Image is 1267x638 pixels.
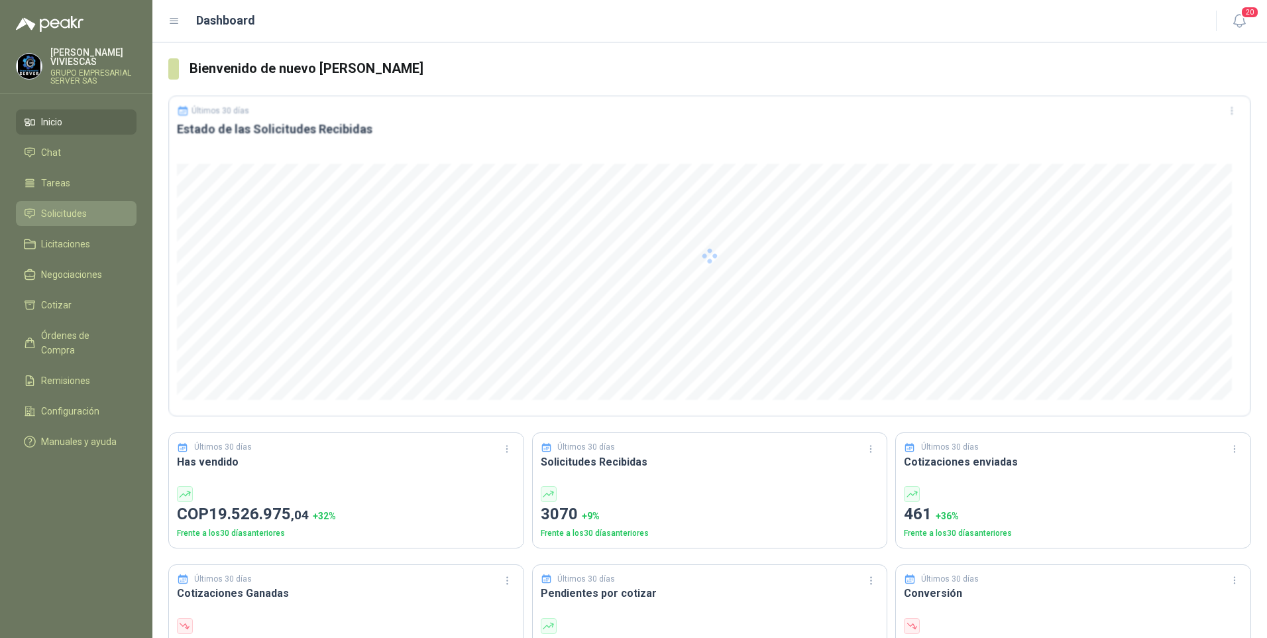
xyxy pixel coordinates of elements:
[16,323,137,363] a: Órdenes de Compra
[557,441,615,454] p: Últimos 30 días
[41,115,62,129] span: Inicio
[582,511,600,521] span: + 9 %
[41,237,90,251] span: Licitaciones
[177,454,516,470] h3: Has vendido
[904,585,1242,602] h3: Conversión
[541,527,879,540] p: Frente a los 30 días anteriores
[41,328,124,357] span: Órdenes de Compra
[541,585,879,602] h3: Pendientes por cotizar
[904,454,1242,470] h3: Cotizaciones enviadas
[177,502,516,527] p: COP
[291,507,309,523] span: ,04
[541,502,879,527] p: 3070
[41,434,117,449] span: Manuales y ayuda
[16,170,137,196] a: Tareas
[313,511,336,521] span: + 32 %
[16,399,137,424] a: Configuración
[177,527,516,540] p: Frente a los 30 días anteriores
[16,231,137,257] a: Licitaciones
[16,109,137,135] a: Inicio
[177,585,516,602] h3: Cotizaciones Ganadas
[16,368,137,393] a: Remisiones
[16,292,137,318] a: Cotizar
[41,145,61,160] span: Chat
[904,502,1242,527] p: 461
[16,429,137,454] a: Manuales y ayuda
[16,140,137,165] a: Chat
[17,54,42,79] img: Company Logo
[541,454,879,470] h3: Solicitudes Recibidas
[1240,6,1259,19] span: 20
[41,373,90,388] span: Remisiones
[50,48,137,66] p: [PERSON_NAME] VIVIESCAS
[921,573,979,586] p: Últimos 30 días
[557,573,615,586] p: Últimos 30 días
[194,441,252,454] p: Últimos 30 días
[16,201,137,226] a: Solicitudes
[41,298,72,312] span: Cotizar
[41,404,99,418] span: Configuración
[41,206,87,221] span: Solicitudes
[936,511,959,521] span: + 36 %
[41,176,70,190] span: Tareas
[904,527,1242,540] p: Frente a los 30 días anteriores
[921,441,979,454] p: Últimos 30 días
[190,58,1251,79] h3: Bienvenido de nuevo [PERSON_NAME]
[16,16,83,32] img: Logo peakr
[1227,9,1251,33] button: 20
[209,505,309,523] span: 19.526.975
[50,69,137,85] p: GRUPO EMPRESARIAL SERVER SAS
[41,267,102,282] span: Negociaciones
[194,573,252,586] p: Últimos 30 días
[16,262,137,287] a: Negociaciones
[196,11,255,30] h1: Dashboard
